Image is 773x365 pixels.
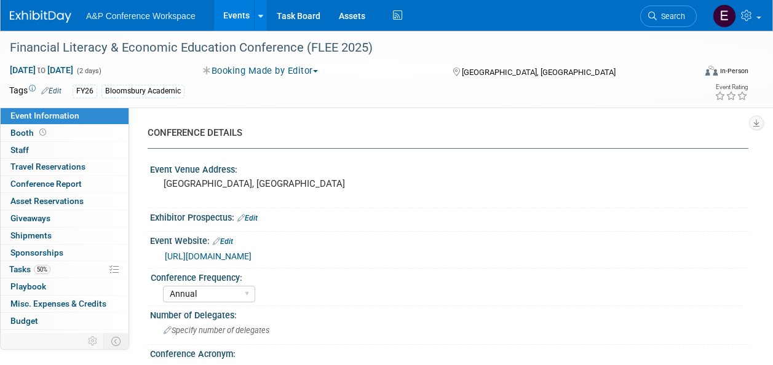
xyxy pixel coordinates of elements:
a: Edit [237,214,258,222]
div: In-Person [719,66,748,76]
a: Shipments [1,227,129,244]
span: 50% [34,265,50,274]
span: Staff [10,145,29,155]
button: Booking Made by Editor [199,65,323,77]
span: [DATE] [DATE] [9,65,74,76]
img: ExhibitDay [10,10,71,23]
span: Event Information [10,111,79,120]
span: Sponsorships [10,248,63,257]
span: Asset Reservations [10,196,84,206]
img: Format-Inperson.png [705,66,718,76]
div: Event Rating [715,84,748,90]
a: Travel Reservations [1,159,129,175]
div: Financial Literacy & Economic Education Conference (FLEE 2025) [6,37,685,59]
span: (2 days) [76,67,101,75]
a: Budget [1,313,129,329]
a: [URL][DOMAIN_NAME] [165,251,252,261]
span: Shipments [10,230,52,240]
div: Event Venue Address: [150,160,748,176]
span: A&P Conference Workspace [86,11,196,21]
div: Conference Frequency: [151,269,743,284]
td: Tags [9,84,61,98]
div: Event Website: [150,232,748,248]
a: Misc. Expenses & Credits [1,296,129,312]
span: Playbook [10,281,46,291]
a: Tasks50% [1,261,129,278]
div: Event Format [641,64,748,82]
a: Sponsorships [1,245,129,261]
a: Staff [1,142,129,159]
span: Specify number of delegates [164,326,269,335]
pre: [GEOGRAPHIC_DATA], [GEOGRAPHIC_DATA] [164,178,386,189]
span: Booth [10,128,49,138]
span: Misc. Expenses & Credits [10,299,106,308]
a: Edit [41,87,61,95]
a: Conference Report [1,176,129,192]
div: Number of Delegates: [150,306,748,321]
td: Personalize Event Tab Strip [82,333,104,349]
span: Giveaways [10,213,50,223]
a: Booth [1,125,129,141]
a: Search [640,6,697,27]
a: ROI, Objectives & ROO [1,330,129,347]
a: Edit [213,237,233,246]
span: Budget [10,316,38,326]
span: Booth not reserved yet [37,128,49,137]
a: Giveaways [1,210,129,227]
a: Event Information [1,108,129,124]
div: Bloomsbury Academic [101,85,184,98]
a: Asset Reservations [1,193,129,210]
img: Erika Rollins [713,4,736,28]
a: Playbook [1,278,129,295]
div: CONFERENCE DETAILS [148,127,739,139]
div: Conference Acronym: [150,345,748,360]
span: Conference Report [10,179,82,189]
span: Tasks [9,264,50,274]
span: ROI, Objectives & ROO [10,333,93,343]
span: to [36,65,47,75]
span: Search [657,12,685,21]
td: Toggle Event Tabs [104,333,129,349]
span: [GEOGRAPHIC_DATA], [GEOGRAPHIC_DATA] [462,68,616,77]
span: Travel Reservations [10,162,85,171]
div: FY26 [73,85,97,98]
div: Exhibitor Prospectus: [150,208,748,224]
